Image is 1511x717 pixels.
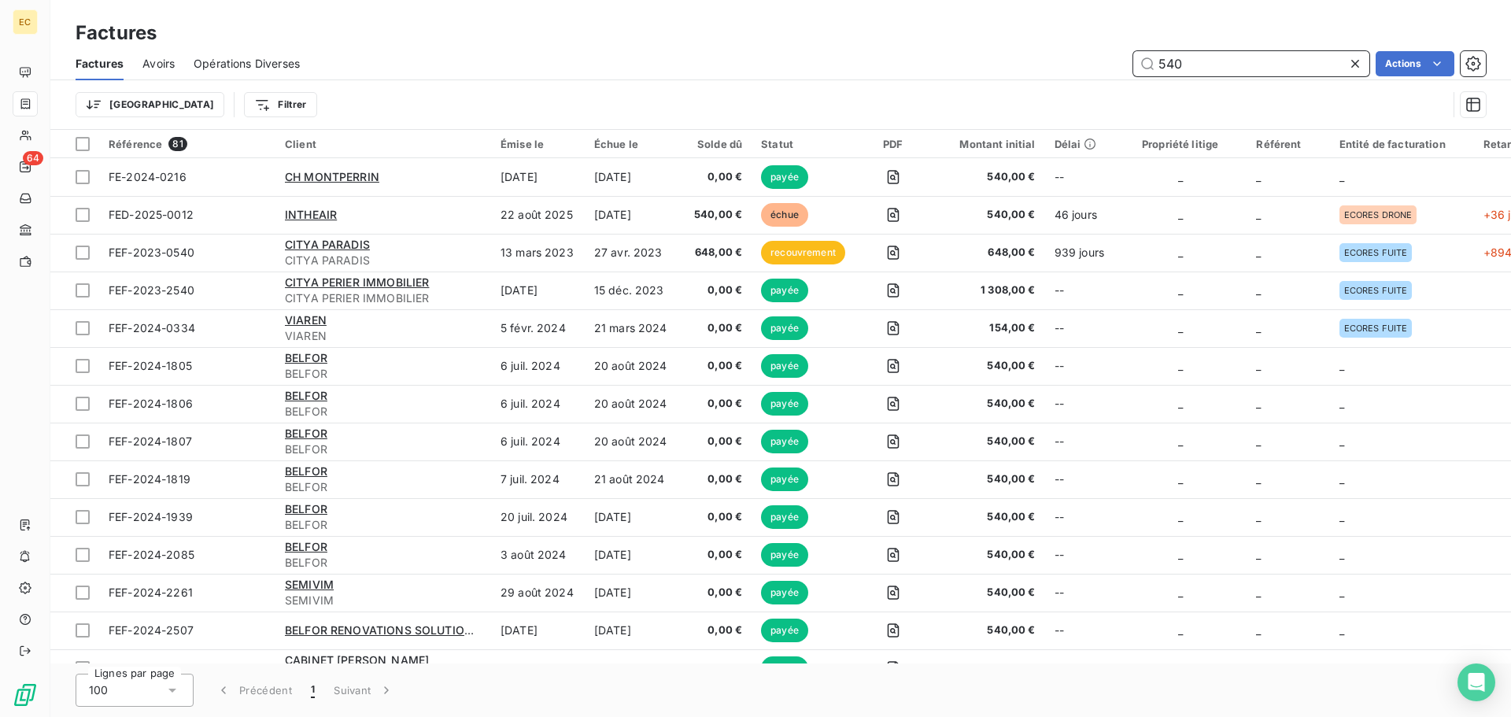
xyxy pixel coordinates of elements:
span: _ [1256,208,1261,221]
span: ECORES FUITE [1344,286,1408,295]
span: payée [761,505,808,529]
button: Suivant [324,674,404,707]
td: 7 juil. 2024 [491,460,585,498]
span: _ [1256,661,1261,674]
span: _ [1178,434,1183,448]
button: 1 [301,674,324,707]
span: FEF-2024-1819 [109,472,190,486]
td: 939 jours [1045,234,1114,272]
span: BELFOR [285,540,327,553]
span: 648,00 € [940,660,1035,676]
span: 540,00 € [940,169,1035,185]
span: CITYA PERIER IMMOBILIER [285,290,482,306]
td: 46 jours [1045,196,1114,234]
span: 540,00 € [940,547,1035,563]
span: 81 [168,137,187,151]
td: 3 août 2024 [491,536,585,574]
td: -- [1045,309,1114,347]
span: BELFOR [285,442,482,457]
span: 0,00 € [688,320,743,336]
span: FEF-2024-2540 [109,661,194,674]
td: 6 juil. 2024 [491,385,585,423]
span: 1 308,00 € [940,283,1035,298]
span: 0,00 € [688,660,743,676]
button: Filtrer [244,92,316,117]
span: 540,00 € [940,358,1035,374]
span: BELFOR [285,351,327,364]
button: Précédent [206,674,301,707]
span: _ [1178,359,1183,372]
span: FEF-2024-1806 [109,397,193,410]
span: 540,00 € [940,471,1035,487]
span: INTHEAIR [285,208,337,221]
input: Rechercher [1133,51,1369,76]
span: _ [1256,397,1261,410]
td: -- [1045,385,1114,423]
span: 0,00 € [688,434,743,449]
div: Solde dû [688,138,743,150]
button: [GEOGRAPHIC_DATA] [76,92,224,117]
td: 5 févr. 2024 [491,309,585,347]
span: 0,00 € [688,169,743,185]
span: payée [761,581,808,604]
span: _ [1256,472,1261,486]
span: 540,00 € [940,396,1035,412]
td: 6 juil. 2024 [491,423,585,460]
span: 0,00 € [688,358,743,374]
span: payée [761,430,808,453]
span: échue [761,203,808,227]
div: EC [13,9,38,35]
td: -- [1045,272,1114,309]
span: _ [1178,321,1183,334]
td: 21 mars 2024 [585,309,678,347]
span: _ [1178,623,1183,637]
td: [DATE] [585,649,678,687]
img: Logo LeanPay [13,682,38,708]
span: _ [1256,623,1261,637]
span: Référence [109,138,162,150]
td: -- [1045,649,1114,687]
td: 20 août 2024 [585,385,678,423]
span: _ [1339,359,1344,372]
div: PDF [864,138,922,150]
span: BELFOR [285,555,482,571]
span: payée [761,354,808,378]
div: Open Intercom Messenger [1457,663,1495,701]
span: 540,00 € [940,623,1035,638]
span: BELFOR [285,427,327,440]
div: Échue le [594,138,669,150]
span: _ [1256,170,1261,183]
span: recouvrement [761,241,845,264]
span: ECORES DRONE [1344,210,1413,220]
span: FEF-2024-2085 [109,548,194,561]
td: -- [1045,423,1114,460]
td: -- [1045,347,1114,385]
span: 0,00 € [688,509,743,525]
td: [DATE] [491,612,585,649]
span: Avoirs [142,56,175,72]
div: Émise le [501,138,575,150]
span: 0,00 € [688,471,743,487]
td: 20 août 2024 [585,347,678,385]
span: _ [1178,586,1183,599]
td: [DATE] [491,649,585,687]
span: 540,00 € [940,207,1035,223]
td: [DATE] [585,498,678,536]
span: _ [1178,661,1183,674]
span: 540,00 € [940,434,1035,449]
span: _ [1339,586,1344,599]
td: -- [1045,612,1114,649]
td: 21 août 2024 [585,460,678,498]
span: _ [1339,623,1344,637]
span: _ [1178,170,1183,183]
div: Référent [1256,138,1320,150]
span: 64 [23,151,43,165]
span: FEF-2024-1939 [109,510,193,523]
span: 540,00 € [940,509,1035,525]
span: +36 j [1483,208,1511,221]
span: BELFOR [285,404,482,419]
span: _ [1339,397,1344,410]
span: _ [1256,434,1261,448]
td: 27 avr. 2023 [585,234,678,272]
span: 648,00 € [940,245,1035,261]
